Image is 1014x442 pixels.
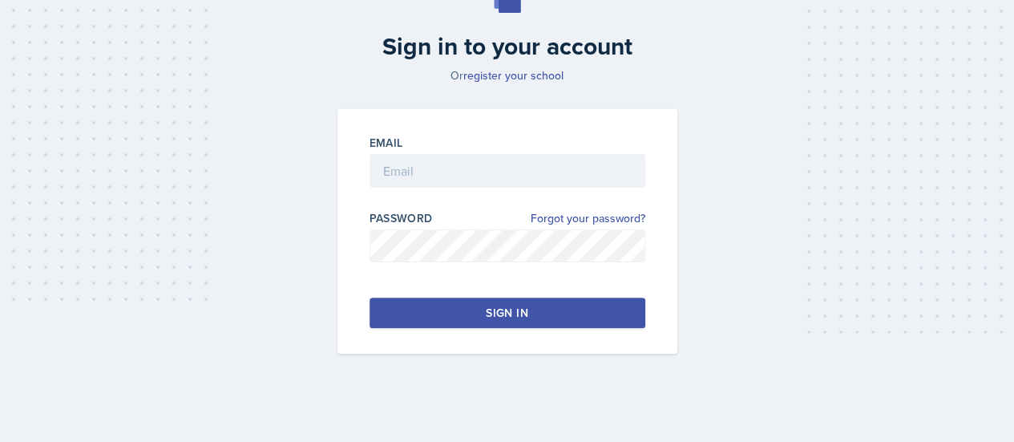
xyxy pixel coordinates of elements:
label: Email [370,135,403,151]
label: Password [370,210,433,226]
input: Email [370,154,645,188]
button: Sign in [370,298,645,328]
p: Or [328,67,687,83]
h2: Sign in to your account [328,32,687,61]
a: register your school [463,67,564,83]
a: Forgot your password? [531,210,645,227]
div: Sign in [486,305,527,321]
